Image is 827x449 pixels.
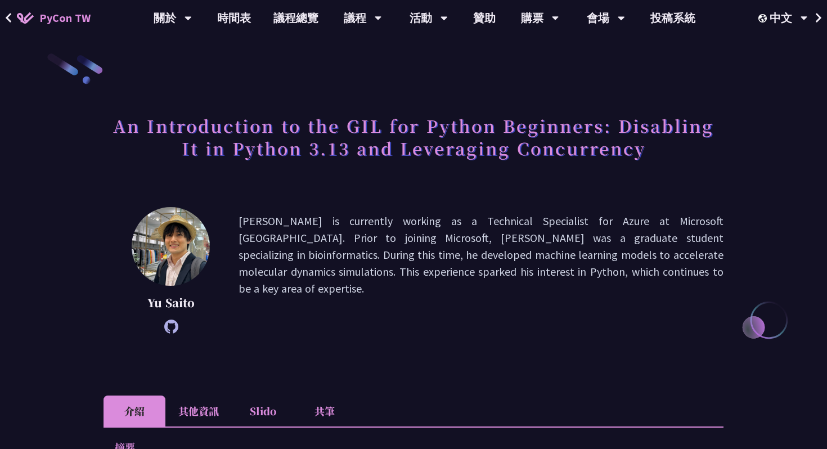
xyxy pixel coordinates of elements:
[165,396,232,426] li: 其他資訊
[132,294,210,311] p: Yu Saito
[758,14,770,23] img: Locale Icon
[294,396,356,426] li: 共筆
[17,12,34,24] img: Home icon of PyCon TW 2025
[239,213,723,328] p: [PERSON_NAME] is currently working as a Technical Specialist for Azure at Microsoft [GEOGRAPHIC_D...
[6,4,102,32] a: PyCon TW
[104,396,165,426] li: 介紹
[232,396,294,426] li: Slido
[132,207,210,286] img: Yu Saito
[104,109,723,165] h1: An Introduction to the GIL for Python Beginners: Disabling It in Python 3.13 and Leveraging Concu...
[39,10,91,26] span: PyCon TW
